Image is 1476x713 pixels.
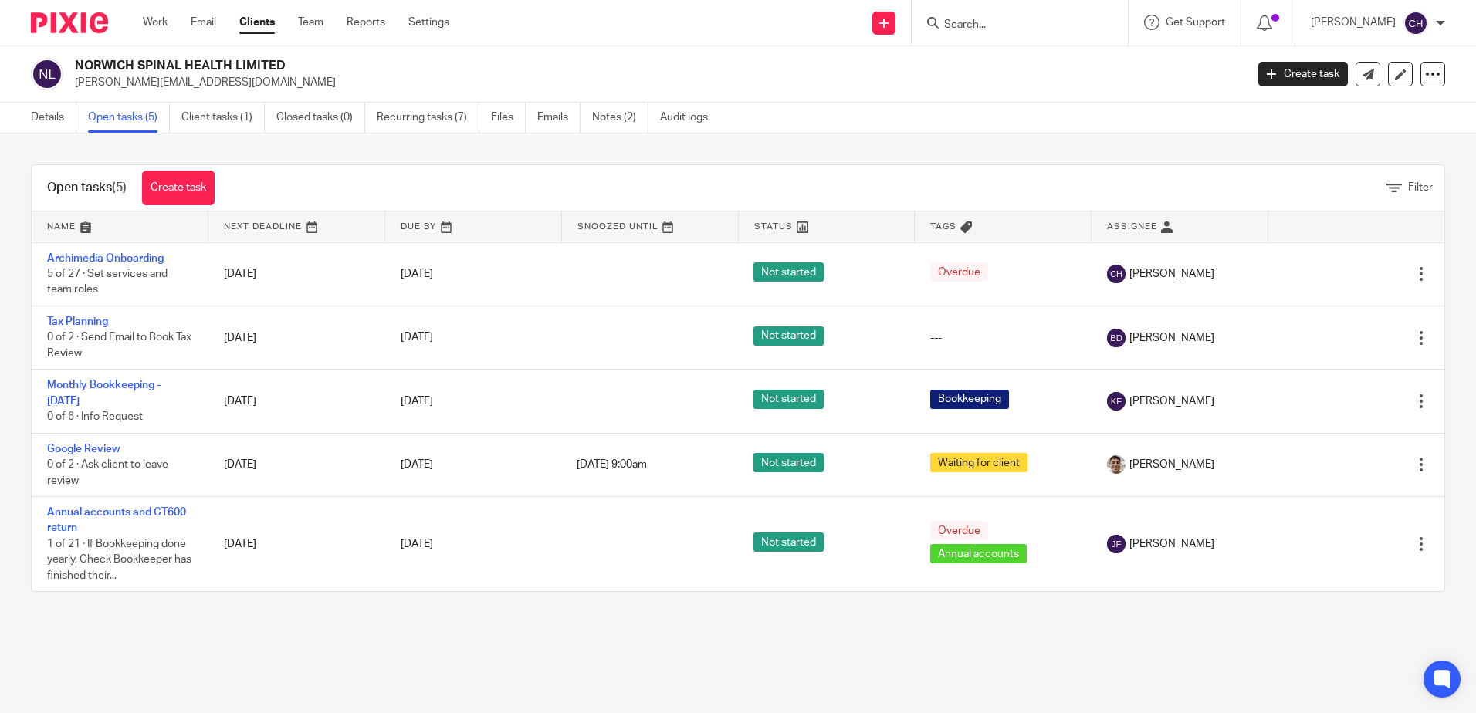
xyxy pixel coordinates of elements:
span: Bookkeeping [930,390,1009,409]
span: [DATE] [401,333,433,343]
a: Emails [537,103,581,133]
span: [DATE] [401,459,433,470]
span: [DATE] [401,539,433,549]
span: Waiting for client [930,453,1027,472]
span: 0 of 6 · Info Request [47,411,143,422]
img: svg%3E [31,58,63,90]
img: svg%3E [1403,11,1428,35]
span: Status [754,222,793,231]
img: svg%3E [1107,265,1126,283]
div: --- [930,330,1076,346]
td: [DATE] [208,306,385,369]
a: Client tasks (1) [181,103,265,133]
h1: Open tasks [47,180,127,196]
a: Files [491,103,526,133]
a: Work [143,15,168,30]
a: Recurring tasks (7) [377,103,479,133]
span: (5) [112,181,127,194]
span: [PERSON_NAME] [1129,457,1214,472]
a: Team [298,15,323,30]
h2: NORWICH SPINAL HEALTH LIMITED [75,58,1003,74]
a: Settings [408,15,449,30]
span: [DATE] [401,269,433,279]
td: [DATE] [208,370,385,433]
span: Not started [753,262,824,282]
span: [PERSON_NAME] [1129,330,1214,346]
span: [DATE] [401,396,433,407]
a: Audit logs [660,103,719,133]
img: Pixie [31,12,108,33]
a: Reports [347,15,385,30]
span: Not started [753,532,824,552]
span: Tags [930,222,956,231]
a: Create task [142,171,215,205]
span: Annual accounts [930,544,1027,563]
span: 5 of 27 · Set services and team roles [47,269,168,296]
p: [PERSON_NAME] [1311,15,1396,30]
span: [PERSON_NAME] [1129,266,1214,282]
span: Get Support [1166,17,1225,28]
a: Closed tasks (0) [276,103,365,133]
a: Google Review [47,444,120,454]
img: svg%3E [1107,392,1126,411]
img: svg%3E [1107,535,1126,553]
input: Search [943,19,1082,32]
span: Overdue [930,262,988,282]
a: Archimedia Onboarding [47,253,164,264]
span: 0 of 2 · Ask client to leave review [47,459,168,486]
span: Not started [753,326,824,346]
a: Notes (2) [592,103,648,133]
span: Not started [753,453,824,472]
span: [PERSON_NAME] [1129,536,1214,552]
span: Filter [1408,182,1433,193]
a: Annual accounts and CT600 return [47,507,186,533]
td: [DATE] [208,242,385,306]
img: PXL_20240409_141816916.jpg [1107,455,1126,474]
a: Clients [239,15,275,30]
a: Monthly Bookkeeping - [DATE] [47,380,161,406]
a: Open tasks (5) [88,103,170,133]
span: 1 of 21 · If Bookkeeping done yearly, Check Bookkeeper has finished their... [47,539,191,581]
a: Create task [1258,62,1348,86]
a: Tax Planning [47,316,108,327]
img: svg%3E [1107,329,1126,347]
span: 0 of 2 · Send Email to Book Tax Review [47,333,191,360]
span: Overdue [930,521,988,540]
a: Email [191,15,216,30]
span: Not started [753,390,824,409]
span: Snoozed Until [577,222,658,231]
span: [DATE] 9:00am [577,459,647,470]
td: [DATE] [208,497,385,592]
td: [DATE] [208,433,385,496]
p: [PERSON_NAME][EMAIL_ADDRESS][DOMAIN_NAME] [75,75,1235,90]
span: [PERSON_NAME] [1129,394,1214,409]
a: Details [31,103,76,133]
